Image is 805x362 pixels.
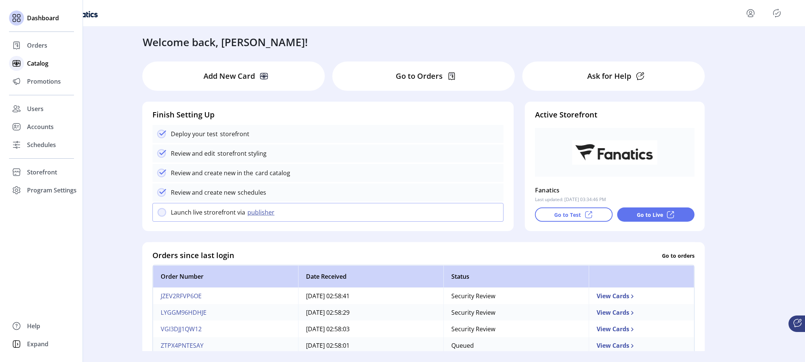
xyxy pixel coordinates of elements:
button: publisher [245,208,279,217]
th: Status [443,265,589,288]
h4: Orders since last login [152,250,234,261]
span: Expand [27,339,48,348]
p: storefront styling [215,149,267,158]
span: Dashboard [27,14,59,23]
td: Security Review [443,321,589,337]
span: Orders [27,41,47,50]
p: Launch live strorefront via [171,208,245,217]
td: [DATE] 02:58:29 [298,304,443,321]
td: ZTPX4PNTESAY [153,337,298,354]
span: Accounts [27,122,54,131]
td: LYGGM96HDHJE [153,304,298,321]
th: Order Number [153,265,298,288]
p: schedules [235,188,266,197]
p: Deploy your test [171,129,218,138]
span: Schedules [27,140,56,149]
p: Go to Live [637,211,663,219]
p: Go to Test [554,211,581,219]
h4: Finish Setting Up [152,109,504,120]
td: View Cards [589,304,694,321]
td: View Cards [589,337,694,354]
button: Publisher Panel [771,7,783,19]
td: VGI3DJJ1QW12 [153,321,298,337]
span: Storefront [27,168,57,177]
span: Catalog [27,59,48,68]
p: Ask for Help [587,71,631,82]
span: Users [27,104,44,113]
td: [DATE] 02:58:01 [298,337,443,354]
p: Add New Card [204,71,255,82]
th: Date Received [298,265,443,288]
span: Program Settings [27,186,77,195]
p: Last updated: [DATE] 03:34:46 PM [535,196,606,203]
h3: Welcome back, [PERSON_NAME]! [143,34,308,50]
h4: Active Storefront [535,109,695,120]
p: storefront [218,129,249,138]
span: Help [27,321,40,330]
p: Fanatics [535,184,560,196]
p: Go to orders [662,251,695,259]
td: Security Review [443,288,589,304]
p: card catalog [253,168,290,177]
td: View Cards [589,321,694,337]
td: Security Review [443,304,589,321]
p: Review and create new in the [171,168,253,177]
span: Promotions [27,77,61,86]
td: [DATE] 02:58:41 [298,288,443,304]
td: Queued [443,337,589,354]
td: [DATE] 02:58:03 [298,321,443,337]
td: JZEV2RFVP6OE [153,288,298,304]
p: Review and edit [171,149,215,158]
p: Review and create new [171,188,235,197]
td: View Cards [589,288,694,304]
p: Go to Orders [396,71,443,82]
button: menu [745,7,757,19]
